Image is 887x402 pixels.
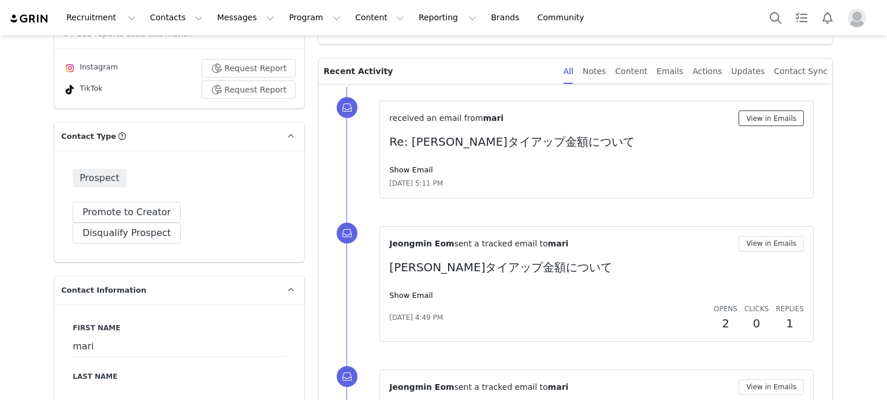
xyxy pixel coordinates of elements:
[73,323,286,333] label: First Name
[61,131,116,142] span: Contact Type
[531,5,597,31] a: Community
[548,239,569,248] span: mari
[59,5,143,31] button: Recruitment
[657,58,683,84] div: Emails
[776,305,804,313] span: Replies
[484,5,530,31] a: Brands
[63,61,118,75] div: Instagram
[744,315,769,332] h2: 0
[548,382,569,392] span: mari
[454,382,548,392] span: sent a tracked email to
[789,5,814,31] a: Tasks
[841,9,878,27] button: Profile
[73,223,181,244] button: Disqualify Prospect
[714,315,737,332] h2: 2
[615,58,647,84] div: Content
[63,83,103,97] div: TikTok
[389,259,804,276] p: [PERSON_NAME]タイアップ金額について
[739,110,804,126] button: View in Emails
[9,9,474,22] body: Rich Text Area. Press ALT-0 for help.
[202,80,296,99] button: Request Report
[143,5,210,31] button: Contacts
[739,236,804,252] button: View in Emails
[714,305,737,313] span: Opens
[739,379,804,395] button: View in Emails
[744,305,769,313] span: Clicks
[389,382,454,392] span: Jeongmin Eom
[389,239,454,248] span: Jeongmin Eom
[776,315,804,332] h2: 1
[412,5,483,31] button: Reporting
[282,5,348,31] button: Program
[73,371,286,382] label: Last Name
[389,178,443,189] span: [DATE] 5:11 PM
[848,9,866,27] img: placeholder-profile.jpg
[323,58,554,84] p: Recent Activity
[774,58,828,84] div: Contact Sync
[731,58,765,84] div: Updates
[65,64,74,73] img: instagram.svg
[483,113,504,123] span: mari
[202,59,296,78] button: Request Report
[564,58,573,84] div: All
[583,58,606,84] div: Notes
[9,13,50,24] img: grin logo
[210,5,281,31] button: Messages
[692,58,722,84] div: Actions
[389,312,443,323] span: [DATE] 4:49 PM
[61,285,146,296] span: Contact Information
[73,202,181,223] button: Promote to Creator
[73,169,126,187] span: Prospect
[389,165,433,174] a: Show Email
[389,133,804,150] p: Re: [PERSON_NAME]タイアップ金額について
[454,239,548,248] span: sent a tracked email to
[763,5,788,31] button: Search
[389,113,483,123] span: received an email from
[815,5,840,31] button: Notifications
[348,5,411,31] button: Content
[389,291,433,300] a: Show Email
